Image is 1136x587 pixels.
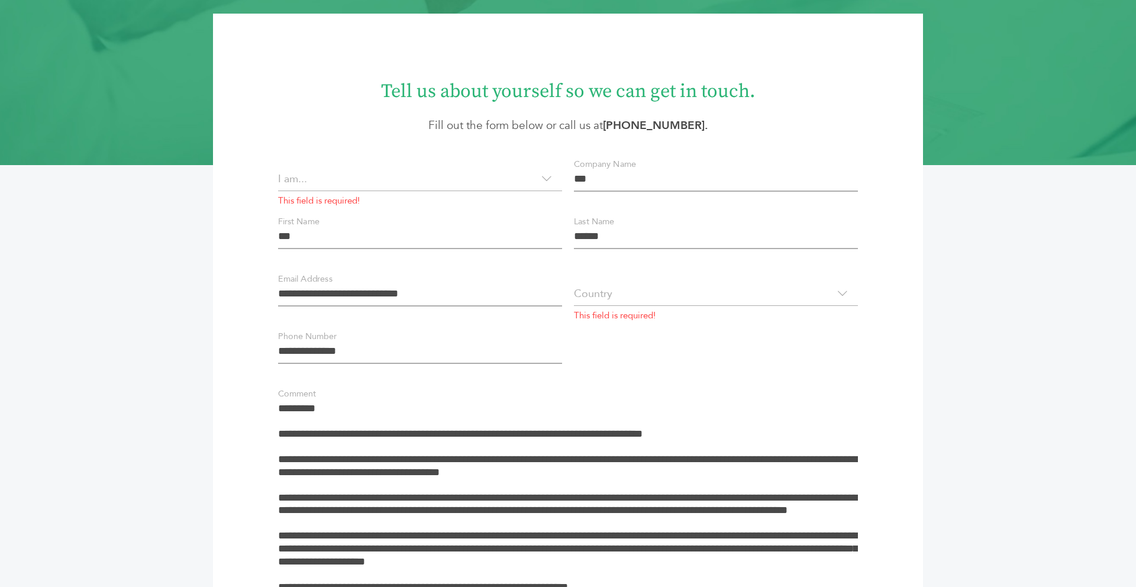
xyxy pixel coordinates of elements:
[278,330,336,343] label: Phone Number
[278,388,316,401] label: Comment
[574,215,614,228] label: Last Name
[278,273,333,286] label: Email Address
[574,158,636,171] label: Company Name
[278,215,319,228] label: First Name
[248,117,887,134] p: Fill out the form below or call us at
[603,118,708,133] strong: .
[603,118,705,133] a: [PHONE_NUMBER]
[248,70,887,105] h1: Tell us about yourself so we can get in touch.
